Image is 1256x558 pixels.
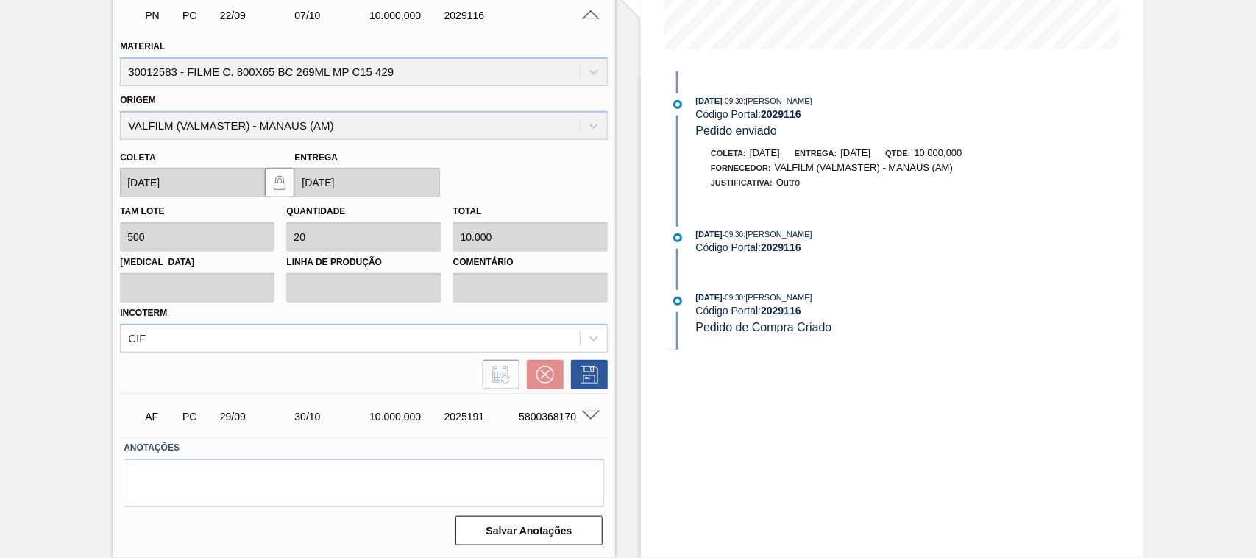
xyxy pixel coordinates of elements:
[265,168,294,197] button: locked
[711,163,771,172] span: Fornecedor:
[441,10,524,21] div: 2029116
[294,168,439,197] input: dd/mm/yyyy
[145,10,176,21] p: PN
[723,230,743,239] span: - 09:30
[453,252,608,273] label: Comentário
[291,411,374,423] div: 30/10/2025
[120,168,265,197] input: dd/mm/yyyy
[124,437,604,459] label: Anotações
[564,360,608,389] div: Salvar Pedido
[366,10,449,21] div: 10.000,000
[696,96,723,105] span: [DATE]
[441,411,524,423] div: 2025191
[515,411,598,423] div: 5800368170
[291,10,374,21] div: 07/10/2025
[519,360,564,389] div: Cancelar pedido
[141,400,180,433] div: Aguardando Faturamento
[915,147,962,158] span: 10.000,000
[696,293,723,302] span: [DATE]
[885,149,910,158] span: Qtde:
[455,516,603,545] button: Salvar Anotações
[775,162,953,173] span: VALFILM (VALMASTER) - MANAUS (AM)
[120,152,155,163] label: Coleta
[673,297,682,306] img: atual
[743,230,812,239] span: : [PERSON_NAME]
[723,97,743,105] span: - 09:30
[743,96,812,105] span: : [PERSON_NAME]
[795,149,837,158] span: Entrega:
[750,147,780,158] span: [DATE]
[216,411,299,423] div: 29/09/2025
[711,178,773,187] span: Justificativa:
[696,241,1046,253] div: Código Portal:
[179,10,217,21] div: Pedido de Compra
[711,149,746,158] span: Coleta:
[673,100,682,109] img: atual
[120,41,165,52] label: Material
[776,177,801,188] span: Outro
[475,360,519,389] div: Informar alteração no pedido
[216,10,299,21] div: 22/09/2025
[453,206,482,216] label: Total
[286,206,345,216] label: Quantidade
[696,305,1046,317] div: Código Portal:
[128,332,146,345] div: CIF
[696,124,777,137] span: Pedido enviado
[271,174,288,191] img: locked
[120,95,156,105] label: Origem
[179,411,217,423] div: Pedido de Compra
[286,252,441,273] label: Linha de Produção
[120,252,274,273] label: [MEDICAL_DATA]
[120,308,167,318] label: Incoterm
[366,411,449,423] div: 10.000,000
[761,305,801,317] strong: 2029116
[294,152,338,163] label: Entrega
[840,147,870,158] span: [DATE]
[761,108,801,120] strong: 2029116
[696,321,832,333] span: Pedido de Compra Criado
[673,233,682,242] img: atual
[723,294,743,302] span: - 09:30
[761,241,801,253] strong: 2029116
[145,411,176,423] p: AF
[120,206,164,216] label: Tam lote
[743,293,812,302] span: : [PERSON_NAME]
[696,108,1046,120] div: Código Portal:
[696,230,723,239] span: [DATE]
